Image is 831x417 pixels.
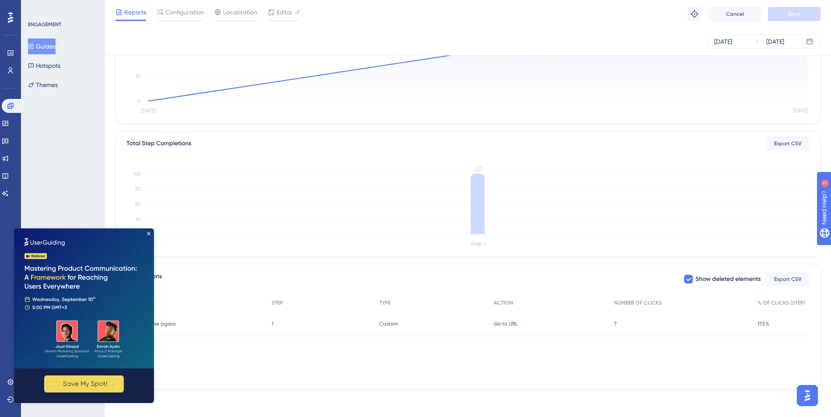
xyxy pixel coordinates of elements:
span: Export CSV [774,140,802,147]
div: Close Preview [133,4,136,7]
button: Save [768,7,821,21]
span: Go to URL [494,320,518,327]
tspan: 0 [137,98,141,104]
button: Export CSV [766,137,810,151]
div: ENGAGEMENT [28,21,61,28]
span: Reports [124,7,146,18]
span: Need Help? [21,2,55,13]
button: ✨ Save My Spot!✨ [30,147,110,164]
span: 17.5% [758,320,769,327]
span: Editor [276,7,293,18]
span: TYPE [379,299,391,306]
tspan: 30 [135,186,141,192]
tspan: 40 [134,171,141,177]
span: Show deleted elements [695,274,761,284]
span: Save [788,11,800,18]
span: 1 [272,320,273,327]
tspan: [DATE] [793,108,808,114]
span: % OF CLICKS (STEP) [758,299,805,306]
div: [DATE] [714,36,732,47]
div: [DATE] [766,36,784,47]
button: Cancel [709,7,761,21]
tspan: [DATE] [141,108,156,114]
span: Configuration [165,7,204,18]
button: Hotspots [28,58,60,74]
span: Custom [379,320,398,327]
span: NUMBER OF CLICKS [614,299,662,306]
div: Total Step Completions [126,138,191,149]
tspan: 10 [136,73,141,79]
span: Cancel [726,11,744,18]
tspan: 20 [135,201,141,207]
tspan: Step 1 [471,241,485,247]
tspan: 10 [136,216,141,222]
span: Export CSV [774,276,802,283]
span: ACTION [494,299,513,306]
iframe: UserGuiding AI Assistant Launcher [794,382,821,409]
button: Themes [28,77,58,93]
div: 3 [61,4,63,11]
span: 7 [614,320,617,327]
span: STEP [272,299,283,306]
button: Export CSV [766,272,810,286]
tspan: 40 [474,165,482,173]
span: Localization [223,7,257,18]
button: Guides [28,39,56,54]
